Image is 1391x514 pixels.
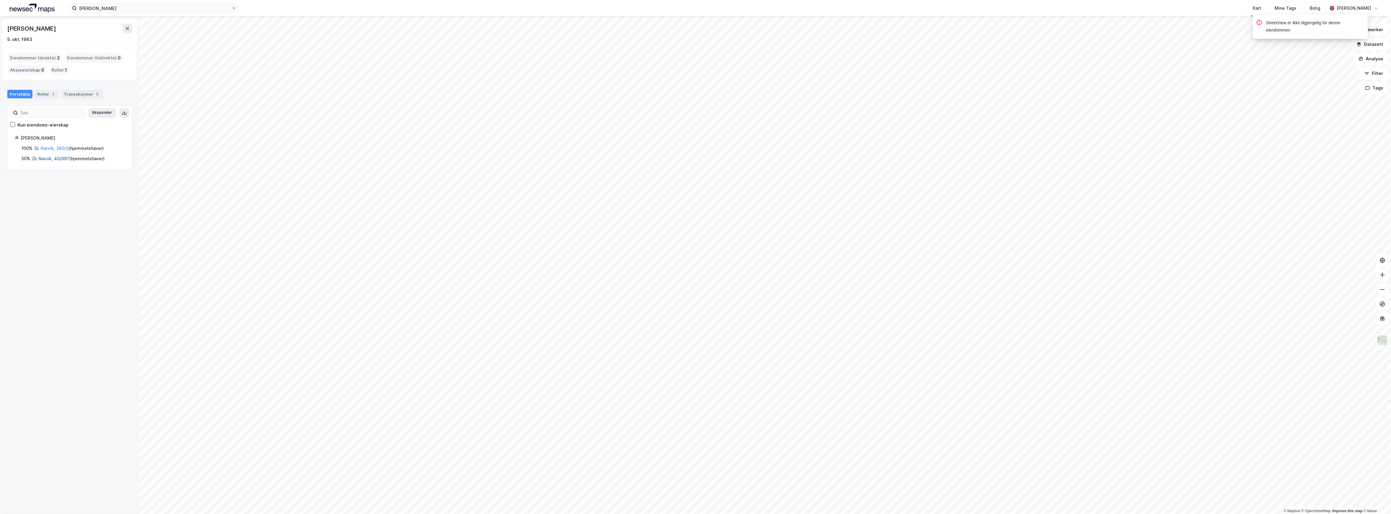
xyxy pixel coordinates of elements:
div: Kontrollprogram for chat [1361,485,1391,514]
div: Eiendommer (direkte) : [8,53,62,63]
div: 2 [94,91,100,97]
button: Ekspander [88,108,116,118]
a: Mapbox [1284,509,1300,513]
div: Roller : [49,65,69,75]
div: ( hjemmelshaver ) [41,145,104,152]
img: Z [1377,335,1388,346]
span: 0 [41,66,44,74]
button: Datasett [1352,38,1389,50]
div: Transaksjoner [61,90,103,98]
input: Søk [18,108,84,117]
div: Kun eiendoms-eierskap [18,121,69,129]
span: 0 [118,54,121,62]
div: Eiendommer (Indirekte) : [65,53,123,63]
div: [PERSON_NAME] [7,24,57,33]
div: 50% [22,155,30,162]
iframe: Chat Widget [1361,485,1391,514]
input: Søk på adresse, matrikkel, gårdeiere, leietakere eller personer [77,4,231,13]
div: Roller [35,90,59,98]
div: [PERSON_NAME] [21,134,125,142]
a: Narvik, 40/997 [39,156,69,161]
button: Tags [1360,82,1389,94]
div: Kart [1253,5,1261,12]
div: Mine Tags [1275,5,1297,12]
a: Narvik, 380/2 [41,146,69,151]
div: Portefølje [7,90,32,98]
div: Aksjeeierskap : [8,65,47,75]
span: 1 [65,66,67,74]
a: OpenStreetMap [1302,509,1331,513]
button: Filter [1359,67,1389,79]
div: ( hjemmelshaver ) [39,155,105,162]
div: Bolig [1310,5,1321,12]
span: 2 [57,54,60,62]
img: logo.a4113a55bc3d86da70a041830d287a7e.svg [10,4,55,13]
a: Improve this map [1332,509,1362,513]
div: StreetView er ikke tilgjengelig for denne eiendommen [1266,19,1363,34]
div: [PERSON_NAME] [1337,5,1372,12]
button: Analyse [1353,53,1389,65]
div: 5. okt. 1963 [7,36,32,43]
div: 100% [22,145,32,152]
div: 1 [50,91,56,97]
